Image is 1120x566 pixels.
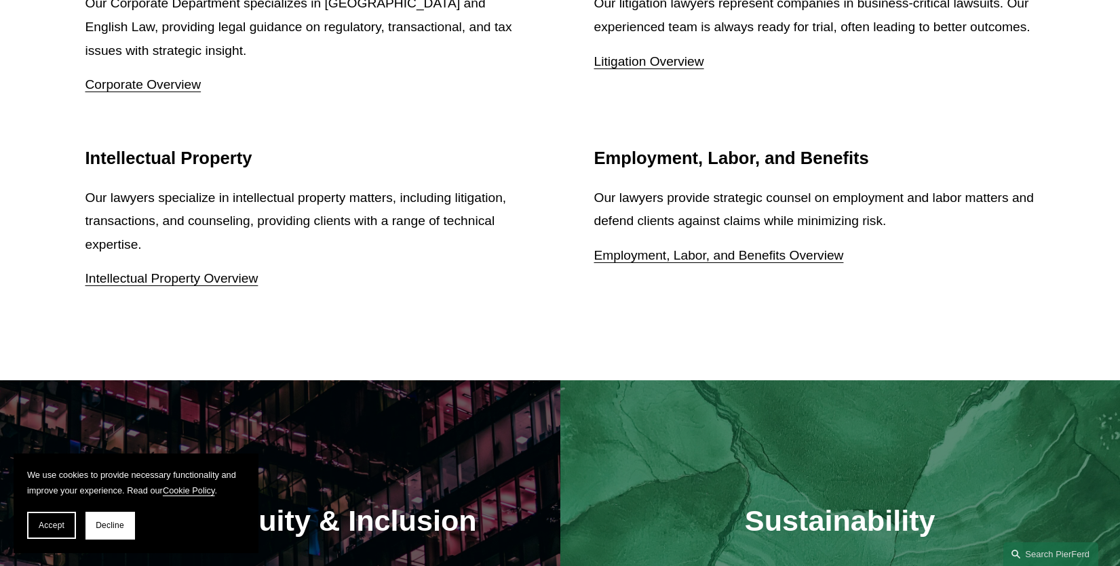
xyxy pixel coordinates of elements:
h2: Employment, Labor, and Benefits [594,148,1035,169]
a: Search this site [1003,542,1098,566]
a: Intellectual Property Overview [85,271,258,285]
button: Accept [27,512,76,539]
h2: Sustainability [594,503,1086,538]
span: Decline [96,521,124,530]
a: Employment, Labor, and Benefits Overview [594,248,844,262]
a: Corporate Overview [85,77,201,92]
section: Cookie banner [14,453,258,552]
button: Decline [85,512,134,539]
p: Our lawyers specialize in intellectual property matters, including litigation, transactions, and ... [85,186,526,257]
a: Cookie Policy [163,485,215,496]
h2: Intellectual Property [85,148,526,169]
span: Accept [39,521,64,530]
p: Our lawyers provide strategic counsel on employment and labor matters and defend clients against ... [594,186,1035,233]
h2: Diversity, Equity & Inclusion [34,503,526,538]
a: Litigation Overview [594,54,704,68]
p: We use cookies to provide necessary functionality and improve your experience. Read our . [27,467,244,498]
